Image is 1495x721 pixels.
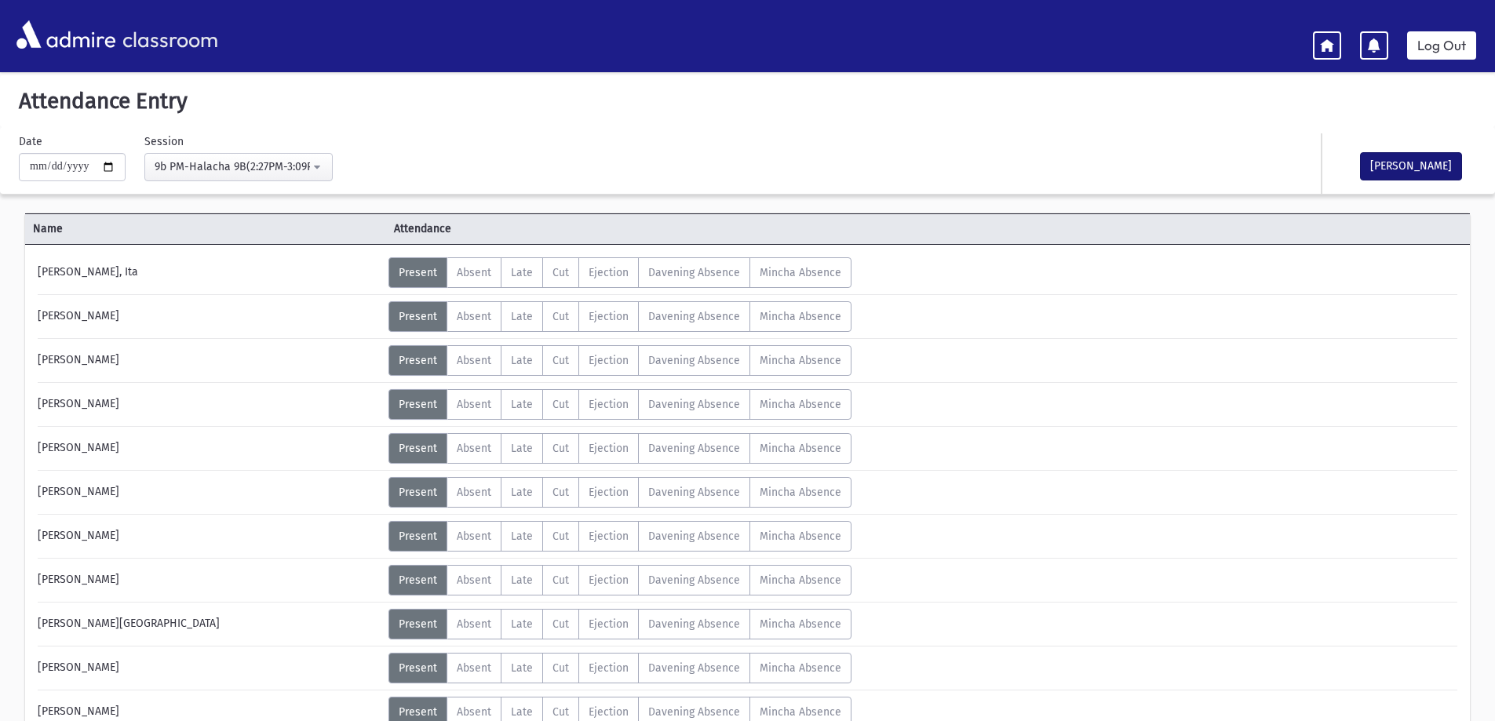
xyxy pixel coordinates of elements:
[511,617,533,631] span: Late
[30,257,388,288] div: [PERSON_NAME], Ita
[399,310,437,323] span: Present
[760,354,841,367] span: Mincha Absence
[30,521,388,552] div: [PERSON_NAME]
[30,433,388,464] div: [PERSON_NAME]
[399,661,437,675] span: Present
[388,609,851,639] div: AttTypes
[511,266,533,279] span: Late
[589,617,629,631] span: Ejection
[399,486,437,499] span: Present
[30,565,388,595] div: [PERSON_NAME]
[552,398,569,411] span: Cut
[589,530,629,543] span: Ejection
[648,574,740,587] span: Davening Absence
[30,345,388,376] div: [PERSON_NAME]
[552,661,569,675] span: Cut
[589,354,629,367] span: Ejection
[457,705,491,719] span: Absent
[399,354,437,367] span: Present
[511,354,533,367] span: Late
[648,266,740,279] span: Davening Absence
[457,398,491,411] span: Absent
[144,133,184,150] label: Session
[399,530,437,543] span: Present
[552,310,569,323] span: Cut
[388,389,851,420] div: AttTypes
[552,574,569,587] span: Cut
[589,266,629,279] span: Ejection
[589,486,629,499] span: Ejection
[457,486,491,499] span: Absent
[457,661,491,675] span: Absent
[511,574,533,587] span: Late
[648,354,740,367] span: Davening Absence
[399,705,437,719] span: Present
[144,153,333,181] button: 9b PM-Halacha 9B(2:27PM-3:09PM)
[457,266,491,279] span: Absent
[760,398,841,411] span: Mincha Absence
[399,398,437,411] span: Present
[457,574,491,587] span: Absent
[457,310,491,323] span: Absent
[760,574,841,587] span: Mincha Absence
[648,530,740,543] span: Davening Absence
[648,442,740,455] span: Davening Absence
[388,345,851,376] div: AttTypes
[19,133,42,150] label: Date
[388,433,851,464] div: AttTypes
[388,653,851,683] div: AttTypes
[552,530,569,543] span: Cut
[760,530,841,543] span: Mincha Absence
[760,310,841,323] span: Mincha Absence
[760,442,841,455] span: Mincha Absence
[119,14,218,56] span: classroom
[589,398,629,411] span: Ejection
[25,220,386,237] span: Name
[552,617,569,631] span: Cut
[388,257,851,288] div: AttTypes
[552,705,569,719] span: Cut
[511,705,533,719] span: Late
[648,486,740,499] span: Davening Absence
[511,310,533,323] span: Late
[13,88,1482,115] h5: Attendance Entry
[760,486,841,499] span: Mincha Absence
[648,398,740,411] span: Davening Absence
[511,442,533,455] span: Late
[457,354,491,367] span: Absent
[386,220,747,237] span: Attendance
[760,617,841,631] span: Mincha Absence
[552,354,569,367] span: Cut
[399,617,437,631] span: Present
[511,661,533,675] span: Late
[388,477,851,508] div: AttTypes
[30,477,388,508] div: [PERSON_NAME]
[399,442,437,455] span: Present
[1407,31,1476,60] a: Log Out
[511,486,533,499] span: Late
[30,653,388,683] div: [PERSON_NAME]
[589,574,629,587] span: Ejection
[30,301,388,332] div: [PERSON_NAME]
[589,705,629,719] span: Ejection
[13,16,119,53] img: AdmirePro
[760,266,841,279] span: Mincha Absence
[388,565,851,595] div: AttTypes
[457,530,491,543] span: Absent
[552,266,569,279] span: Cut
[511,398,533,411] span: Late
[388,521,851,552] div: AttTypes
[589,442,629,455] span: Ejection
[457,617,491,631] span: Absent
[1360,152,1462,180] button: [PERSON_NAME]
[552,486,569,499] span: Cut
[388,301,851,332] div: AttTypes
[30,609,388,639] div: [PERSON_NAME][GEOGRAPHIC_DATA]
[648,310,740,323] span: Davening Absence
[30,389,388,420] div: [PERSON_NAME]
[399,266,437,279] span: Present
[399,574,437,587] span: Present
[589,310,629,323] span: Ejection
[552,442,569,455] span: Cut
[511,530,533,543] span: Late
